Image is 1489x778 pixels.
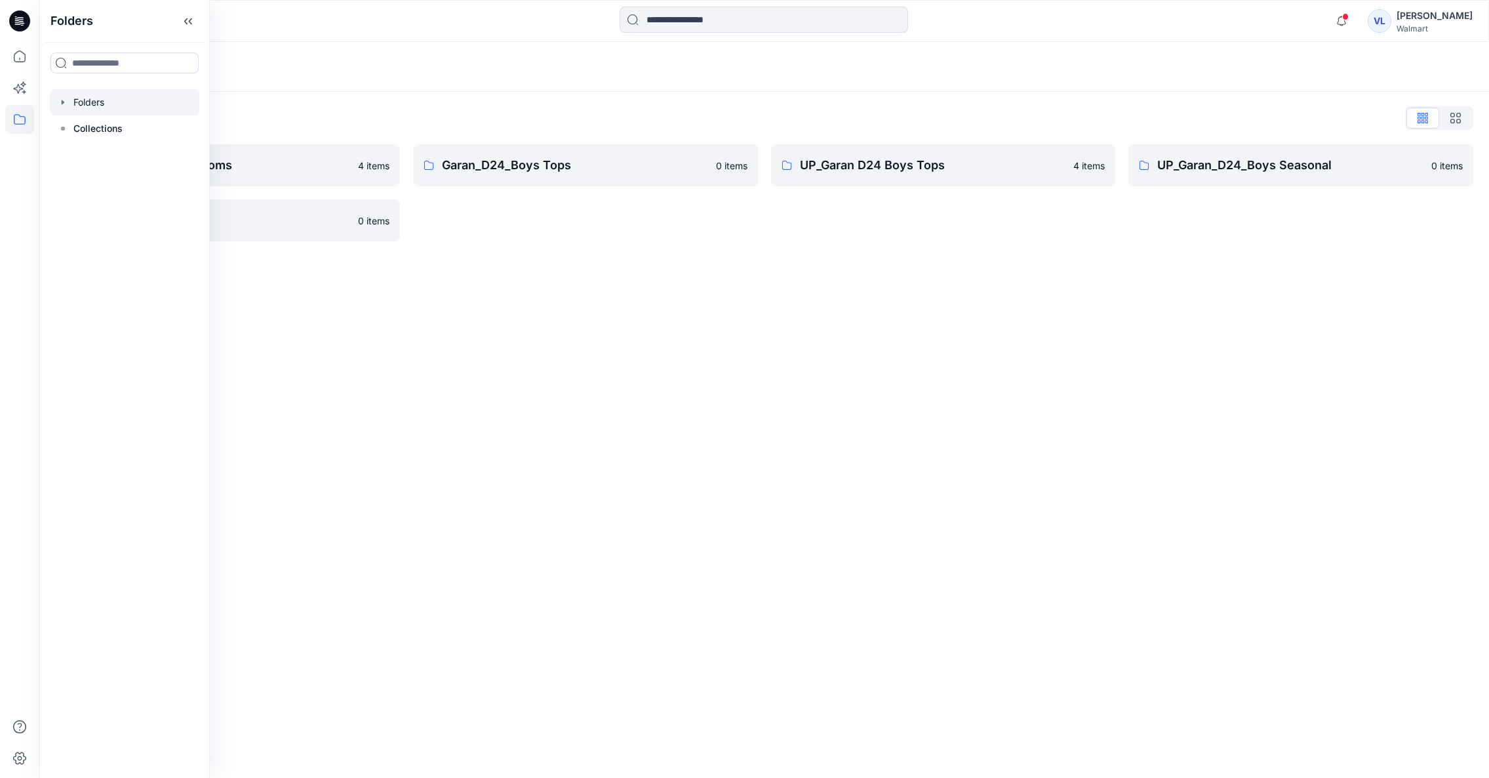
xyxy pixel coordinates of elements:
[1431,159,1463,173] p: 0 items
[73,121,123,136] p: Collections
[55,144,400,186] a: Garan_D24_Boys Bottoms4 items
[84,211,350,230] p: UP_Garan/Uniforms
[84,156,350,174] p: Garan_D24_Boys Bottoms
[442,156,708,174] p: Garan_D24_Boys Tops
[413,144,758,186] a: Garan_D24_Boys Tops0 items
[358,159,389,173] p: 4 items
[1368,9,1391,33] div: VL
[716,159,747,173] p: 0 items
[1073,159,1105,173] p: 4 items
[1397,8,1473,24] div: [PERSON_NAME]
[55,199,400,241] a: UP_Garan/Uniforms0 items
[800,156,1066,174] p: UP_Garan D24 Boys Tops
[1128,144,1473,186] a: UP_Garan_D24_Boys Seasonal0 items
[1157,156,1423,174] p: UP_Garan_D24_Boys Seasonal
[771,144,1116,186] a: UP_Garan D24 Boys Tops4 items
[1397,24,1473,33] div: Walmart
[358,214,389,228] p: 0 items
